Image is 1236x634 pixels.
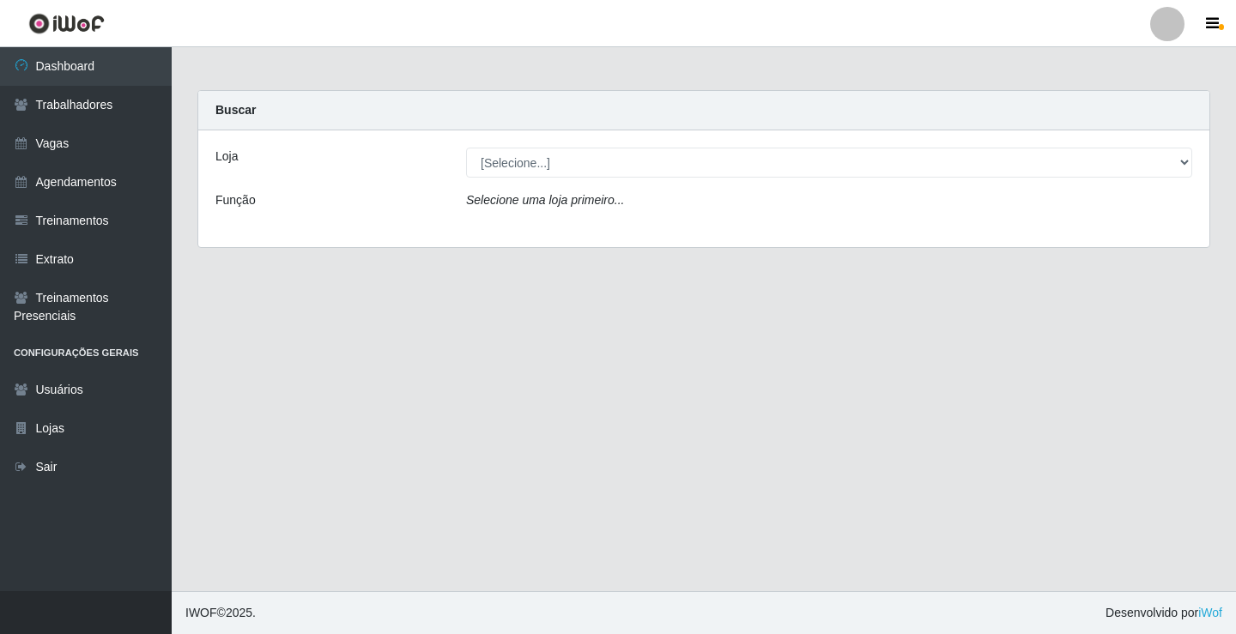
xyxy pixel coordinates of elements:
[185,606,217,619] span: IWOF
[215,103,256,117] strong: Buscar
[215,148,238,166] label: Loja
[1106,604,1222,622] span: Desenvolvido por
[466,193,624,207] i: Selecione uma loja primeiro...
[1198,606,1222,619] a: iWof
[28,13,105,34] img: CoreUI Logo
[185,604,256,622] span: © 2025 .
[215,191,256,209] label: Função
